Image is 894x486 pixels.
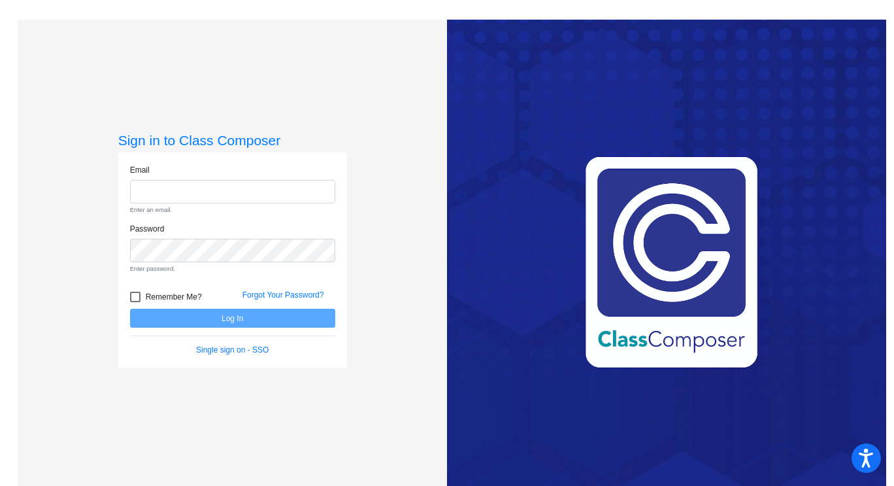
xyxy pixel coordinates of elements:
[196,345,269,355] a: Single sign on - SSO
[130,264,335,273] small: Enter password.
[118,132,347,148] h3: Sign in to Class Composer
[130,309,335,328] button: Log In
[130,223,165,235] label: Password
[242,290,324,300] a: Forgot Your Password?
[130,205,335,215] small: Enter an email.
[130,164,150,176] label: Email
[146,289,202,305] span: Remember Me?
